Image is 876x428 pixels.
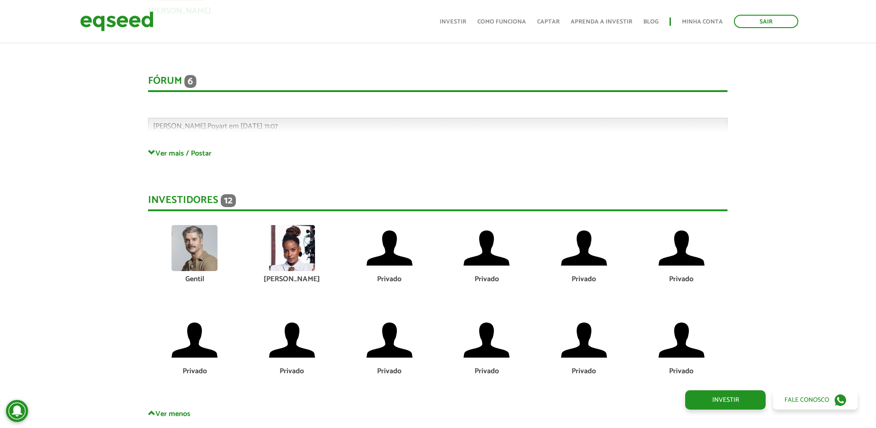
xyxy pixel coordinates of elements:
[184,75,196,88] span: 6
[571,19,632,25] a: Aprenda a investir
[658,317,704,363] img: default-user.png
[269,225,315,271] img: picture-90970-1668946421.jpg
[445,368,528,375] div: Privado
[477,19,526,25] a: Como funciona
[561,317,607,363] img: default-user.png
[153,120,278,133] span: [PERSON_NAME].Poyart em [DATE] 11:07
[172,225,218,271] img: picture-123564-1758224931.png
[153,276,236,283] div: Gentil
[153,368,236,375] div: Privado
[773,390,858,410] a: Fale conosco
[348,368,431,375] div: Privado
[561,225,607,271] img: default-user.png
[643,19,658,25] a: Blog
[734,15,798,28] a: Sair
[250,368,334,375] div: Privado
[682,19,723,25] a: Minha conta
[221,194,236,207] span: 12
[80,9,154,34] img: EqSeed
[658,225,704,271] img: default-user.png
[542,368,626,375] div: Privado
[464,225,510,271] img: default-user.png
[148,194,727,211] div: Investidores
[269,317,315,363] img: default-user.png
[440,19,466,25] a: Investir
[640,276,723,283] div: Privado
[148,75,727,92] div: Fórum
[172,317,218,363] img: default-user.png
[640,368,723,375] div: Privado
[464,317,510,363] img: default-user.png
[537,19,560,25] a: Captar
[685,390,766,410] a: Investir
[148,409,727,418] a: Ver menos
[445,276,528,283] div: Privado
[348,276,431,283] div: Privado
[542,276,626,283] div: Privado
[366,225,412,271] img: default-user.png
[366,317,412,363] img: default-user.png
[148,149,727,157] a: Ver mais / Postar
[250,276,334,283] div: [PERSON_NAME]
